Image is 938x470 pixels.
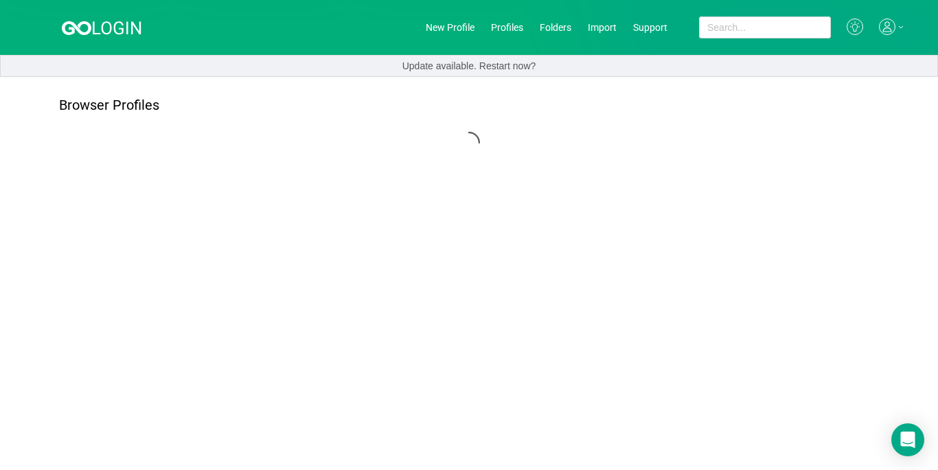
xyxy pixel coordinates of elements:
[633,22,667,33] a: Support
[59,97,159,113] p: Browser Profiles
[491,22,523,33] a: Profiles
[699,16,831,38] input: Search...
[540,22,571,33] a: Folders
[458,132,480,154] i: icon: loading
[891,423,924,456] div: Open Intercom Messenger
[426,22,474,33] a: New Profile
[588,22,617,33] a: Import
